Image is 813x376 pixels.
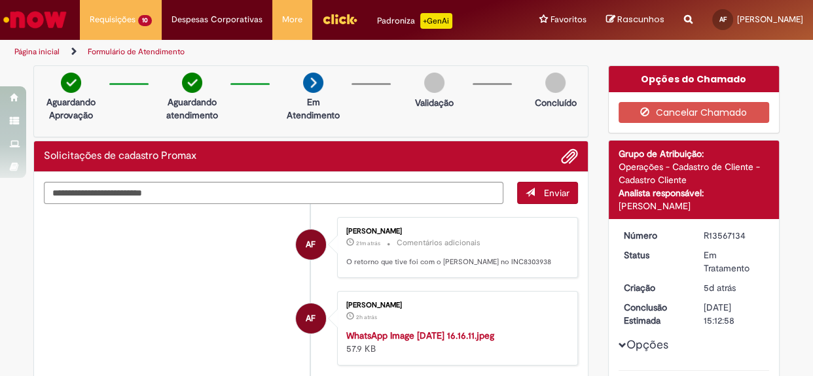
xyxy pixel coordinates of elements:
[737,14,803,25] span: [PERSON_NAME]
[614,229,695,242] dt: Número
[704,248,765,275] div: Em Tratamento
[535,96,577,109] p: Concluído
[544,187,569,199] span: Enviar
[614,281,695,294] dt: Criação
[44,182,503,204] textarea: Digite sua mensagem aqui...
[160,95,224,122] p: Aguardando atendimento
[88,46,185,57] a: Formulário de Atendimento
[39,95,103,122] p: Aguardando Aprovação
[551,13,587,26] span: Favoritos
[420,13,452,29] p: +GenAi
[397,237,480,248] small: Comentários adicionais
[138,15,152,26] span: 10
[606,14,664,26] a: Rascunhos
[356,239,380,247] time: 29/09/2025 17:52:49
[296,230,326,260] div: Aline Brigido Ferreira
[704,282,736,294] span: 5d atrás
[424,73,444,93] img: img-circle-grey.png
[719,15,727,24] span: AF
[517,182,578,204] button: Enviar
[14,46,60,57] a: Página inicial
[415,96,454,109] p: Validação
[1,7,69,33] img: ServiceNow
[346,329,564,355] div: 57.9 KB
[561,148,578,165] button: Adicionar anexos
[617,13,664,26] span: Rascunhos
[61,73,81,93] img: check-circle-green.png
[346,228,564,235] div: [PERSON_NAME]
[619,186,770,199] div: Analista responsável:
[303,73,323,93] img: arrow-next.png
[614,301,695,327] dt: Conclusão Estimada
[281,95,345,122] p: Em Atendimento
[704,281,765,294] div: 25/09/2025 14:56:37
[10,40,532,64] ul: Trilhas de página
[172,13,262,26] span: Despesas Corporativas
[346,257,564,267] p: O retorno que tive foi com o [PERSON_NAME] no INC8303938
[609,66,780,92] div: Opções do Chamado
[182,73,202,93] img: check-circle-green.png
[306,303,316,334] span: AF
[346,330,494,341] a: WhatsApp Image [DATE] 16.16.11.jpeg
[377,13,452,29] div: Padroniza
[356,313,377,321] span: 2h atrás
[90,13,135,26] span: Requisições
[545,73,566,93] img: img-circle-grey.png
[619,102,770,123] button: Cancelar Chamado
[619,160,770,186] div: Operações - Cadastro de Cliente - Cadastro Cliente
[346,301,564,309] div: [PERSON_NAME]
[306,229,316,260] span: AF
[322,9,357,29] img: click_logo_yellow_360x200.png
[356,239,380,247] span: 21m atrás
[282,13,302,26] span: More
[619,147,770,160] div: Grupo de Atribuição:
[704,229,765,242] div: R13567134
[356,313,377,321] time: 29/09/2025 16:18:10
[619,199,770,213] div: [PERSON_NAME]
[296,303,326,333] div: Aline Brigido Ferreira
[704,282,736,294] time: 25/09/2025 14:56:37
[614,248,695,262] dt: Status
[44,150,196,162] h2: Solicitações de cadastro Promax Histórico de tíquete
[704,301,765,327] div: [DATE] 15:12:58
